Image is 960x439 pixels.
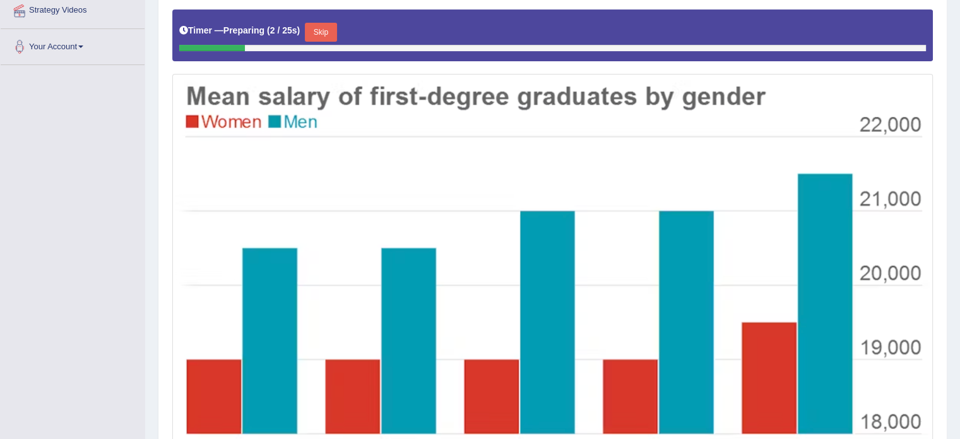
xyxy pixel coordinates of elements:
b: ) [297,25,300,35]
button: Skip [305,23,336,42]
a: Your Account [1,29,145,61]
b: ( [267,25,270,35]
b: Preparing [223,25,264,35]
h5: Timer — [179,26,300,35]
b: 2 / 25s [270,25,297,35]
